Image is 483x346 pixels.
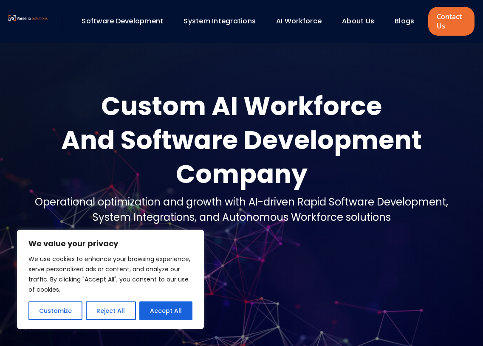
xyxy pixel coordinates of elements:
div: Blogs [390,14,426,28]
a: Blogs [395,16,414,26]
a: AI Workforce [276,16,322,26]
div: Software Development [77,14,175,28]
div: System Integrations, and Autonomous Workforce solutions [35,210,448,225]
div: System Integrations [179,14,268,28]
div: About Us [338,14,386,28]
a: Contact Us [428,7,475,36]
div: Custom AI Workforce [8,89,475,123]
a: Software Development [82,16,163,26]
button: Reject All [86,301,136,320]
a: About Us [342,16,374,26]
div: And Software Development Company [8,123,475,191]
button: Accept All [139,301,192,320]
div: AI Workforce [272,14,333,28]
div: Operational optimization and growth with AI-driven Rapid Software Development, [35,194,448,210]
p: We use cookies to enhance your browsing experience, serve personalized ads or content, and analyz... [28,254,192,295]
a: Varseno Solutions – Product Engineering & IT Services [8,13,48,30]
a: System Integrations [184,16,256,26]
p: We value your privacy [28,239,192,249]
img: Varseno Solutions – Product Engineering & IT Services [8,15,48,20]
button: Customize [28,301,82,320]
